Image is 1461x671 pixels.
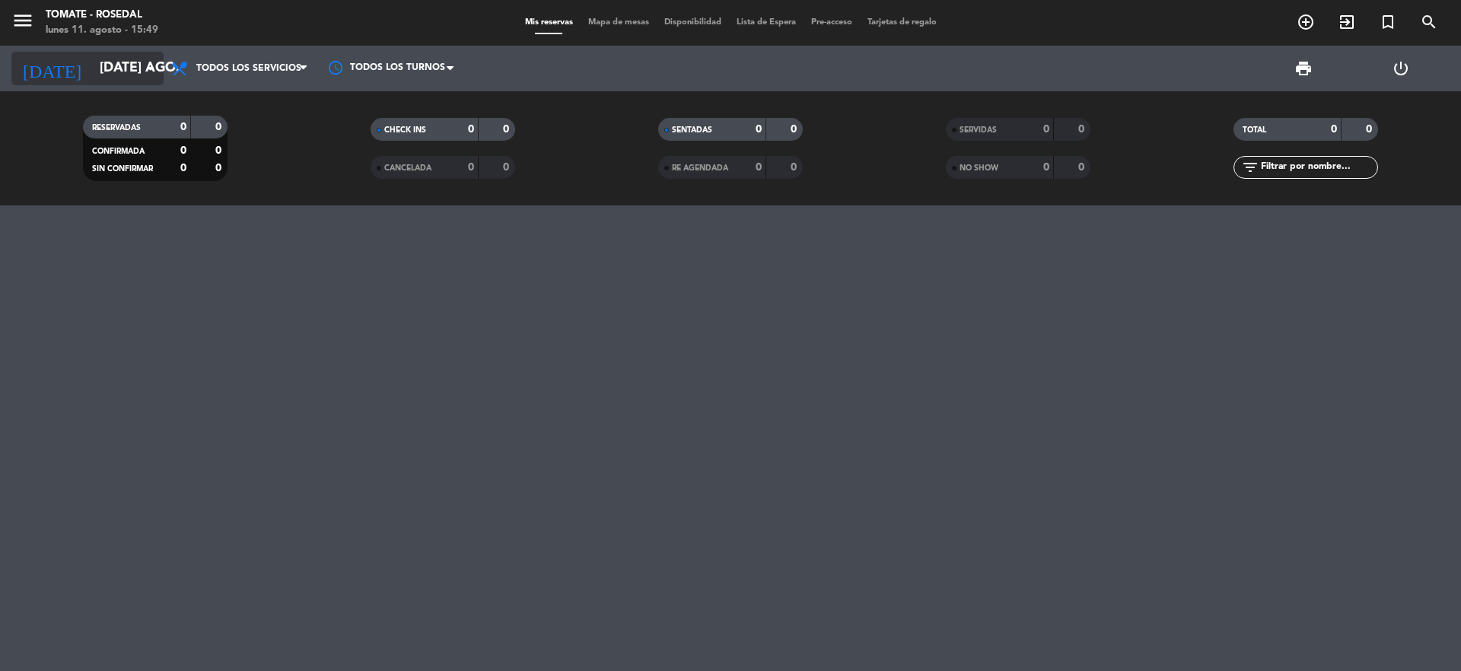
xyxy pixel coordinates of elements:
span: Mapa de mesas [581,18,657,27]
strong: 0 [756,162,762,173]
strong: 0 [791,124,800,135]
i: turned_in_not [1379,13,1397,31]
i: filter_list [1241,158,1259,176]
strong: 0 [791,162,800,173]
span: SENTADAS [672,126,712,134]
strong: 0 [1078,162,1087,173]
i: menu [11,9,34,32]
div: LOG OUT [1352,46,1450,91]
strong: 0 [180,163,186,173]
input: Filtrar por nombre... [1259,159,1377,176]
strong: 0 [180,145,186,156]
strong: 0 [180,122,186,132]
strong: 0 [756,124,762,135]
span: Lista de Espera [729,18,804,27]
strong: 0 [215,122,224,132]
strong: 0 [503,162,512,173]
i: add_circle_outline [1297,13,1315,31]
strong: 0 [1078,124,1087,135]
strong: 0 [1043,124,1049,135]
span: SERVIDAS [960,126,997,134]
span: print [1294,59,1313,78]
span: RE AGENDADA [672,164,728,172]
div: lunes 11. agosto - 15:49 [46,23,158,38]
span: RESERVADAS [92,124,141,132]
strong: 0 [1043,162,1049,173]
span: CONFIRMADA [92,148,145,155]
span: Pre-acceso [804,18,860,27]
i: power_settings_new [1392,59,1410,78]
strong: 0 [468,162,474,173]
span: CHECK INS [384,126,426,134]
i: search [1420,13,1438,31]
strong: 0 [215,145,224,156]
i: exit_to_app [1338,13,1356,31]
span: SIN CONFIRMAR [92,165,153,173]
span: Todos los servicios [196,63,301,74]
div: Tomate - Rosedal [46,8,158,23]
span: Mis reservas [517,18,581,27]
span: Disponibilidad [657,18,729,27]
strong: 0 [215,163,224,173]
button: menu [11,9,34,37]
span: TOTAL [1243,126,1266,134]
strong: 0 [468,124,474,135]
span: CANCELADA [384,164,431,172]
span: NO SHOW [960,164,998,172]
i: [DATE] [11,52,92,85]
strong: 0 [503,124,512,135]
strong: 0 [1331,124,1337,135]
strong: 0 [1366,124,1375,135]
i: arrow_drop_down [142,59,160,78]
span: Tarjetas de regalo [860,18,944,27]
